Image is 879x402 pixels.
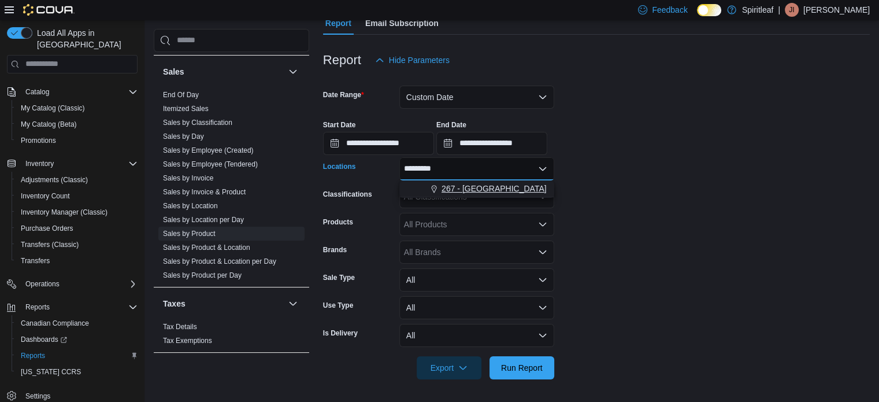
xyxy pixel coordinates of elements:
span: Transfers [21,256,50,265]
span: My Catalog (Classic) [16,101,138,115]
button: Reports [21,300,54,314]
button: Purchase Orders [12,220,142,237]
button: Inventory Count [12,188,142,204]
label: Start Date [323,120,356,130]
button: Canadian Compliance [12,315,142,331]
div: Taxes [154,320,309,352]
a: Sales by Location [163,202,218,210]
a: Tax Exemptions [163,337,212,345]
p: | [778,3,780,17]
span: Transfers [16,254,138,268]
span: Inventory [25,159,54,168]
span: Inventory Manager (Classic) [16,205,138,219]
a: Reports [16,349,50,363]
span: Catalog [25,87,49,97]
button: Operations [21,277,64,291]
a: Itemized Sales [163,105,209,113]
a: Purchase Orders [16,222,78,235]
span: Run Report [501,362,543,374]
span: Reports [21,300,138,314]
button: Close list of options [538,164,547,174]
span: 267 - [GEOGRAPHIC_DATA] [442,183,547,194]
a: My Catalog (Classic) [16,101,90,115]
a: Inventory Count [16,189,75,203]
a: Sales by Product [163,230,216,238]
a: Sales by Product per Day [163,271,242,279]
span: Email Subscription [365,12,439,35]
a: Sales by Employee (Created) [163,146,254,154]
a: Sales by Location per Day [163,216,244,224]
label: End Date [436,120,466,130]
a: Sales by Employee (Tendered) [163,160,258,168]
span: JI [789,3,794,17]
span: Operations [21,277,138,291]
label: Classifications [323,190,372,199]
a: Sales by Invoice & Product [163,188,246,196]
span: Sales by Classification [163,118,232,127]
span: Inventory Manager (Classic) [21,208,107,217]
button: All [399,324,554,347]
button: Open list of options [538,220,547,229]
button: Inventory [2,156,142,172]
div: Choose from the following options [399,180,554,197]
span: Sales by Invoice [163,174,213,183]
span: Reports [25,303,50,312]
p: [PERSON_NAME] [803,3,870,17]
button: Reports [2,299,142,315]
span: Sales by Employee (Tendered) [163,160,258,169]
button: Operations [2,276,142,292]
span: Adjustments (Classic) [21,175,88,185]
h3: Sales [163,66,184,78]
a: Inventory Manager (Classic) [16,205,112,219]
h3: Taxes [163,298,186,309]
label: Is Delivery [323,329,358,338]
label: Locations [323,162,356,171]
a: My Catalog (Beta) [16,117,81,131]
p: Spiritleaf [742,3,773,17]
span: Feedback [652,4,687,16]
button: Reports [12,348,142,364]
span: Settings [25,392,50,401]
label: Use Type [323,301,353,310]
button: Adjustments (Classic) [12,172,142,188]
img: Cova [23,4,75,16]
span: Sales by Employee (Created) [163,146,254,155]
a: Transfers (Classic) [16,238,83,252]
span: Sales by Product & Location per Day [163,257,276,266]
input: Press the down key to open a popover containing a calendar. [436,132,547,155]
span: Canadian Compliance [21,319,89,328]
a: Canadian Compliance [16,316,94,330]
span: My Catalog (Classic) [21,104,85,113]
button: 267 - [GEOGRAPHIC_DATA] [399,180,554,197]
button: Inventory [21,157,58,171]
span: Sales by Location per Day [163,215,244,224]
span: Inventory Count [16,189,138,203]
span: Operations [25,279,60,289]
span: Inventory Count [21,191,70,201]
button: My Catalog (Classic) [12,100,142,116]
span: Reports [16,349,138,363]
label: Brands [323,245,347,255]
span: My Catalog (Beta) [16,117,138,131]
span: Dashboards [21,335,67,344]
input: Press the down key to open a popover containing a calendar. [323,132,434,155]
a: [US_STATE] CCRS [16,365,86,379]
span: Washington CCRS [16,365,138,379]
a: Sales by Product & Location per Day [163,257,276,265]
a: Dashboards [12,331,142,348]
span: Sales by Product per Day [163,271,242,280]
button: Taxes [163,298,284,309]
span: Itemized Sales [163,104,209,113]
span: Catalog [21,85,138,99]
button: Transfers [12,253,142,269]
label: Sale Type [323,273,355,282]
button: All [399,296,554,319]
span: Promotions [16,134,138,147]
span: Report [325,12,351,35]
button: Catalog [2,84,142,100]
button: My Catalog (Beta) [12,116,142,132]
a: Dashboards [16,333,72,346]
a: Sales by Invoice [163,174,213,182]
span: Inventory [21,157,138,171]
